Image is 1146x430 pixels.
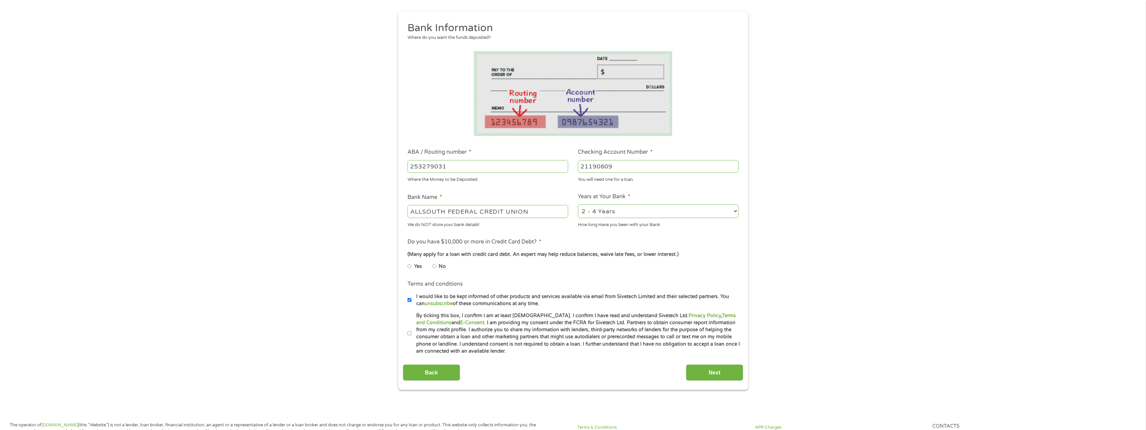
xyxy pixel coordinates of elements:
[407,194,442,201] label: Bank Name
[578,219,739,228] div: How long Have you been with your Bank
[403,364,460,381] input: Back
[689,313,721,318] a: Privacy Policy
[414,263,422,270] label: Yes
[407,160,568,173] input: 263177916
[407,219,568,228] div: We do NOT store your bank details!
[407,21,733,35] h2: Bank Information
[407,251,738,258] div: (Many apply for a loan with credit card debt. An expert may help reduce balances, waive late fees...
[407,34,733,41] div: Where do you want the funds deposited?
[578,174,739,183] div: You will need one for a loan.
[407,174,568,183] div: Where the Money to be Deposited
[578,193,630,200] label: Years at Your Bank
[460,320,484,326] a: E-Consent
[407,149,471,156] label: ABA / Routing number
[407,238,541,245] label: Do you have $10,000 or more in Credit Card Debt?
[439,263,446,270] label: No
[932,423,1102,430] h4: Contacts
[578,149,653,156] label: Checking Account Number
[412,293,741,307] label: I would like to be kept informed of other products and services available via email from Sivetech...
[412,312,741,355] label: By ticking this box, I confirm I am at least [DEMOGRAPHIC_DATA]. I confirm I have read and unders...
[474,51,672,136] img: Routing number location
[578,160,739,173] input: 345634636
[407,281,463,288] label: Terms and conditions
[425,301,453,306] a: unsubscribe
[686,364,743,381] input: Next
[42,422,78,428] a: [DOMAIN_NAME]
[416,313,736,326] a: Terms and Conditions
